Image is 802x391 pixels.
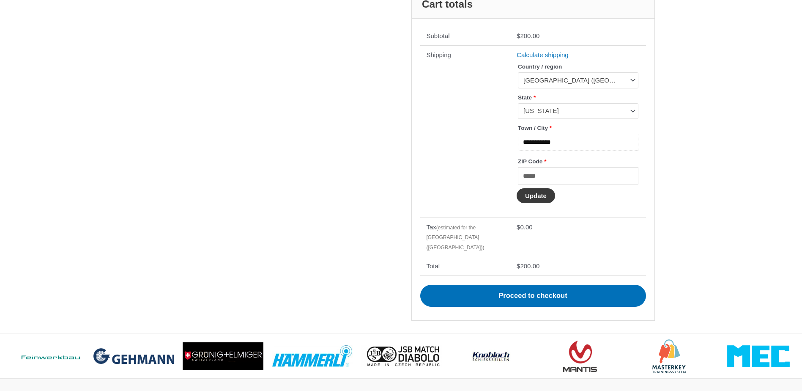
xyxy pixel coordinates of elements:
[517,262,520,270] span: $
[523,107,625,115] span: Oregon
[518,156,638,167] label: ZIP Code
[420,285,646,307] a: Proceed to checkout
[517,223,533,231] bdi: 0.00
[420,218,511,257] th: Tax
[517,223,520,231] span: $
[427,225,484,251] small: (estimated for the [GEOGRAPHIC_DATA] ([GEOGRAPHIC_DATA]))
[517,32,520,39] span: $
[518,92,638,103] label: State
[420,45,511,218] th: Shipping
[518,72,638,88] span: United States (US)
[523,76,625,85] span: United States (US)
[517,262,539,270] bdi: 200.00
[517,188,555,203] button: Update
[518,103,638,119] span: Oregon
[517,32,539,39] bdi: 200.00
[518,61,638,72] label: Country / region
[420,27,511,46] th: Subtotal
[420,257,511,276] th: Total
[517,51,569,58] a: Calculate shipping
[518,122,638,134] label: Town / City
